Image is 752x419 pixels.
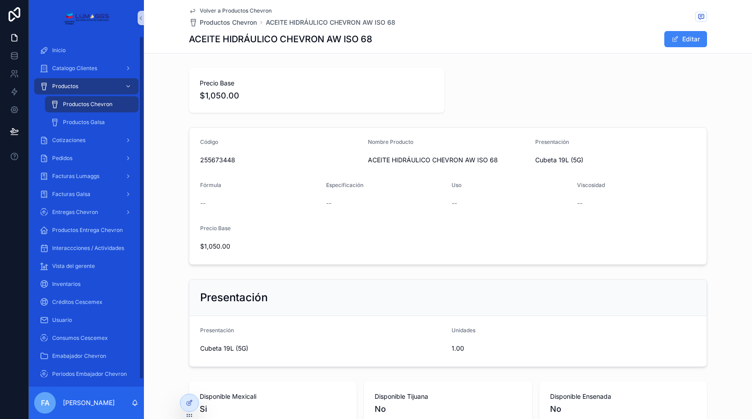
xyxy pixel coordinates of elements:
a: Créditos Cescemex [34,294,139,310]
h2: Presentación [200,290,268,305]
a: Consumos Cescemex [34,330,139,346]
a: Volver a Productos Chevron [189,7,272,14]
span: Inicio [52,47,66,54]
span: Créditos Cescemex [52,299,103,306]
span: Precio Base [200,79,434,88]
span: Uso [452,182,461,188]
span: Productos Galsa [63,119,105,126]
span: Cubeta 19L (5G) [535,156,583,165]
a: Pedidos [34,150,139,166]
span: Productos [52,83,78,90]
span: Emabajador Chevron [52,352,106,360]
span: -- [452,199,457,208]
div: Contenido desplazable [29,36,144,387]
span: 255673448 [200,156,361,165]
span: Cotizaciones [52,137,85,144]
a: Vista del gerente [34,258,139,274]
span: 1.00 [452,344,570,353]
span: Productos Chevron [63,101,112,108]
span: Consumos Cescemex [52,334,108,342]
a: Facturas Lumaggs [34,168,139,184]
span: Disponible Tijuana [375,392,521,401]
h1: ACEITE HIDRÁULICO CHEVRON AW ISO 68 [189,33,372,45]
a: Inicio [34,42,139,58]
span: Fórmula [200,182,221,188]
span: Usuario [52,316,72,324]
a: Cotizaciones [34,132,139,148]
span: -- [200,199,206,208]
a: Entregas Chevron [34,204,139,220]
span: Presentación [200,327,234,334]
span: -- [577,199,582,208]
a: Interaccciones / Actividades [34,240,139,256]
span: Precio Base [200,225,231,232]
span: $1,050.00 [200,242,319,251]
span: ACEITE HIDRÁULICO CHEVRON AW ISO 68 [368,156,528,165]
span: Catalogo Clientes [52,65,97,72]
a: Emabajador Chevron [34,348,139,364]
span: Especificación [326,182,363,188]
span: No [375,403,521,415]
span: $1,050.00 [200,89,434,102]
span: Inventarios [52,281,81,288]
span: Pedidos [52,155,72,162]
span: Código [200,138,218,145]
span: FA [41,397,49,408]
span: Unidades [452,327,475,334]
span: Facturas Lumaggs [52,173,99,180]
span: Nombre Producto [368,138,413,145]
a: Productos Entrega Chevron [34,222,139,238]
span: Productos Entrega Chevron [52,227,123,234]
span: Periodos Embajador Chevron [52,370,127,378]
a: Catalogo Clientes [34,60,139,76]
span: No [550,403,696,415]
font: Editar [682,35,700,44]
span: Cubeta 19L (5G) [200,344,444,353]
img: App logo [63,11,109,25]
span: Facturas Galsa [52,191,90,198]
span: Presentación [535,138,569,145]
span: Volver a Productos Chevron [200,7,272,14]
span: Interaccciones / Actividades [52,245,124,252]
a: Productos Chevron [45,96,139,112]
button: Editar [664,31,707,47]
span: Productos Chevron [200,18,257,27]
a: Usuario [34,312,139,328]
span: Disponible Mexicali [200,392,346,401]
span: Vista del gerente [52,263,95,270]
span: Entregas Chevron [52,209,98,216]
p: [PERSON_NAME] [63,398,115,407]
a: Inventarios [34,276,139,292]
a: Facturas Galsa [34,186,139,202]
a: ACEITE HIDRÁULICO CHEVRON AW ISO 68 [266,18,395,27]
span: -- [326,199,331,208]
a: Productos [34,78,139,94]
span: Si [200,403,346,415]
a: Productos Galsa [45,114,139,130]
a: Periodos Embajador Chevron [34,366,139,382]
span: Viscosidad [577,182,605,188]
span: Disponible Ensenada [550,392,696,401]
a: Productos Chevron [189,18,257,27]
